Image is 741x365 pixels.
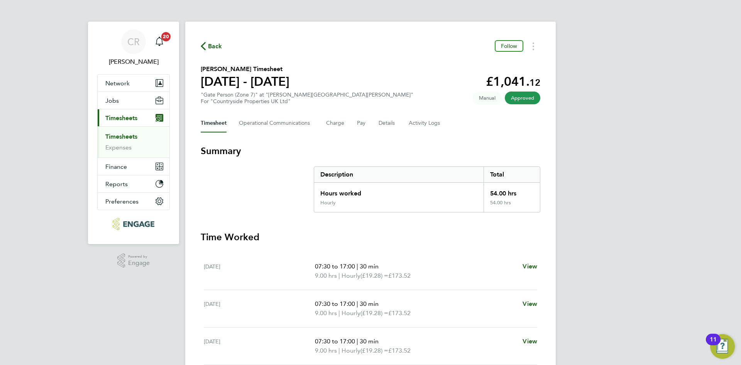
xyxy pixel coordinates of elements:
span: (£19.28) = [360,272,388,279]
div: Hours worked [314,183,484,200]
div: Summary [314,166,540,212]
span: CR [127,37,140,47]
button: Jobs [98,92,169,109]
div: 11 [710,340,717,350]
span: View [523,338,537,345]
button: Charge [326,114,345,132]
h3: Summary [201,145,540,157]
a: Powered byEngage [117,253,150,268]
span: Timesheets [105,114,137,122]
span: Hourly [342,346,360,355]
div: Timesheets [98,126,169,158]
a: View [523,299,537,309]
div: For "Countryside Properties UK Ltd" [201,98,413,105]
button: Open Resource Center, 11 new notifications [710,334,735,359]
button: Pay [357,114,366,132]
button: Reports [98,175,169,192]
span: Follow [501,42,517,49]
span: Finance [105,163,127,170]
div: 54.00 hrs [484,183,540,200]
span: | [338,272,340,279]
div: 54.00 hrs [484,200,540,212]
span: This timesheet has been approved. [505,92,540,104]
div: Hourly [320,200,336,206]
div: [DATE] [204,337,315,355]
span: This timesheet was manually created. [473,92,502,104]
span: Network [105,80,130,87]
a: CR[PERSON_NAME] [97,29,170,66]
h2: [PERSON_NAME] Timesheet [201,65,289,74]
span: Hourly [342,309,360,318]
span: Back [208,42,222,51]
span: 30 min [360,300,379,307]
span: (£19.28) = [360,347,388,354]
span: £173.52 [388,272,411,279]
h1: [DATE] - [DATE] [201,74,289,89]
a: View [523,262,537,271]
span: 20 [161,32,171,41]
span: 9.00 hrs [315,347,337,354]
app-decimal: £1,041. [486,74,540,89]
span: | [357,263,358,270]
a: 20 [152,29,167,54]
button: Timesheets Menu [526,40,540,52]
button: Timesheet [201,114,227,132]
h3: Time Worked [201,231,540,243]
span: £173.52 [388,347,411,354]
span: Callum Riley [97,57,170,66]
span: (£19.28) = [360,309,388,317]
button: Details [379,114,396,132]
span: | [357,338,358,345]
span: Reports [105,180,128,188]
div: Total [484,167,540,182]
span: Jobs [105,97,119,104]
span: View [523,263,537,270]
div: "Gate Person (Zone 7)" at "[PERSON_NAME][GEOGRAPHIC_DATA][PERSON_NAME]" [201,92,413,105]
a: Expenses [105,144,132,151]
button: Back [201,41,222,51]
button: Timesheets [98,109,169,126]
span: | [338,309,340,317]
button: Operational Communications [239,114,314,132]
button: Activity Logs [409,114,441,132]
img: northbuildrecruit-logo-retina.png [113,218,154,230]
span: 07:30 to 17:00 [315,263,355,270]
div: Description [314,167,484,182]
a: View [523,337,537,346]
div: [DATE] [204,262,315,280]
span: £173.52 [388,309,411,317]
span: Preferences [105,198,139,205]
button: Follow [495,40,523,52]
nav: Main navigation [88,22,179,244]
button: Finance [98,158,169,175]
span: Powered by [128,253,150,260]
button: Preferences [98,193,169,210]
a: Timesheets [105,133,137,140]
span: | [357,300,358,307]
span: View [523,300,537,307]
span: 07:30 to 17:00 [315,300,355,307]
span: Engage [128,260,150,267]
span: 9.00 hrs [315,309,337,317]
span: Hourly [342,271,360,280]
div: [DATE] [204,299,315,318]
span: 30 min [360,263,379,270]
span: 07:30 to 17:00 [315,338,355,345]
span: 30 min [360,338,379,345]
span: 9.00 hrs [315,272,337,279]
button: Network [98,75,169,92]
span: | [338,347,340,354]
span: 12 [530,77,540,88]
a: Go to home page [97,218,170,230]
